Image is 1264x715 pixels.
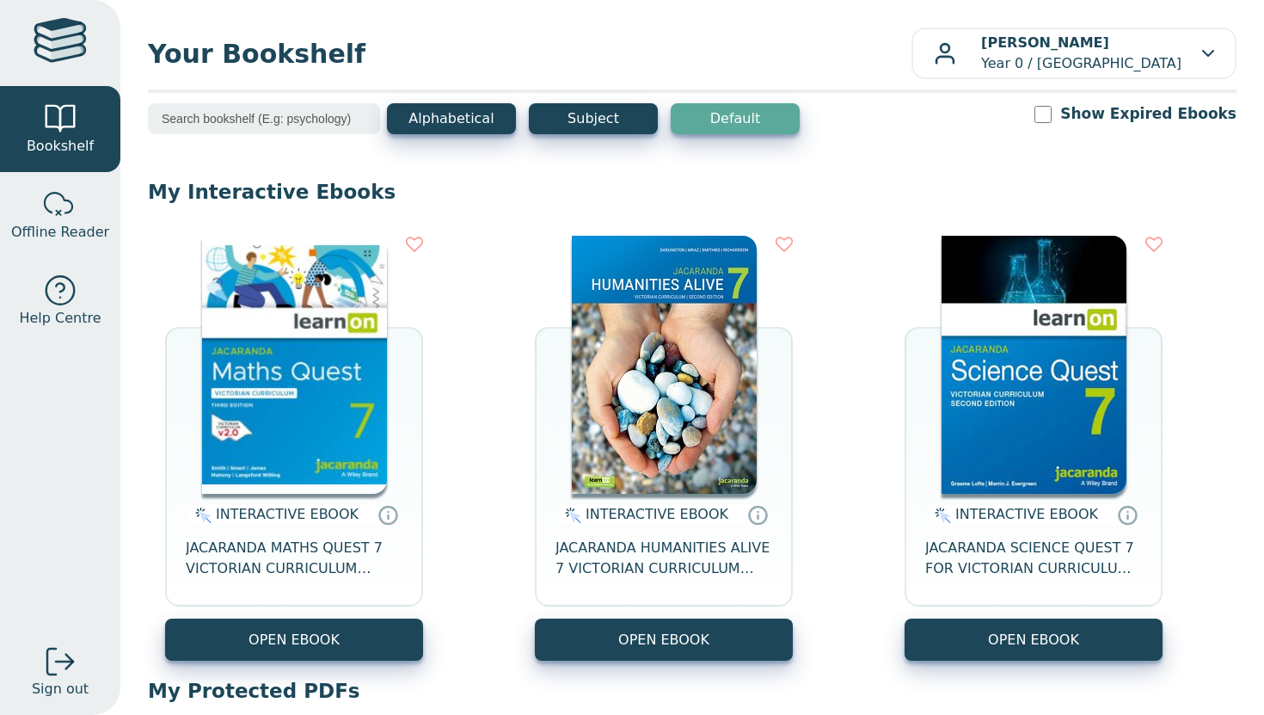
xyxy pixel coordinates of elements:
[905,619,1163,661] button: OPEN EBOOK
[560,505,581,526] img: interactive.svg
[1117,504,1138,525] a: Interactive eBooks are accessed online via the publisher’s portal. They contain interactive resou...
[747,504,768,525] a: Interactive eBooks are accessed online via the publisher’s portal. They contain interactive resou...
[586,506,728,522] span: INTERACTIVE EBOOK
[529,103,658,134] button: Subject
[27,136,94,157] span: Bookshelf
[190,505,212,526] img: interactive.svg
[1060,103,1236,125] label: Show Expired Ebooks
[387,103,516,134] button: Alphabetical
[925,538,1142,579] span: JACARANDA SCIENCE QUEST 7 FOR VICTORIAN CURRICULUM LEARNON 2E EBOOK
[202,236,387,494] img: b87b3e28-4171-4aeb-a345-7fa4fe4e6e25.jpg
[11,222,109,243] span: Offline Reader
[148,103,380,134] input: Search bookshelf (E.g: psychology)
[535,619,793,661] button: OPEN EBOOK
[671,103,800,134] button: Default
[148,179,1236,205] p: My Interactive Ebooks
[930,505,951,526] img: interactive.svg
[186,538,402,579] span: JACARANDA MATHS QUEST 7 VICTORIAN CURRICULUM LEARNON EBOOK 3E
[572,236,757,494] img: 429ddfad-7b91-e911-a97e-0272d098c78b.jpg
[555,538,772,579] span: JACARANDA HUMANITIES ALIVE 7 VICTORIAN CURRICULUM LEARNON EBOOK 2E
[942,236,1126,494] img: 329c5ec2-5188-ea11-a992-0272d098c78b.jpg
[165,619,423,661] button: OPEN EBOOK
[377,504,398,525] a: Interactive eBooks are accessed online via the publisher’s portal. They contain interactive resou...
[911,28,1236,79] button: [PERSON_NAME]Year 0 / [GEOGRAPHIC_DATA]
[216,506,359,522] span: INTERACTIVE EBOOK
[981,33,1181,74] p: Year 0 / [GEOGRAPHIC_DATA]
[148,34,911,73] span: Your Bookshelf
[32,679,89,700] span: Sign out
[955,506,1098,522] span: INTERACTIVE EBOOK
[19,308,101,329] span: Help Centre
[148,678,1236,704] p: My Protected PDFs
[981,34,1109,51] b: [PERSON_NAME]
